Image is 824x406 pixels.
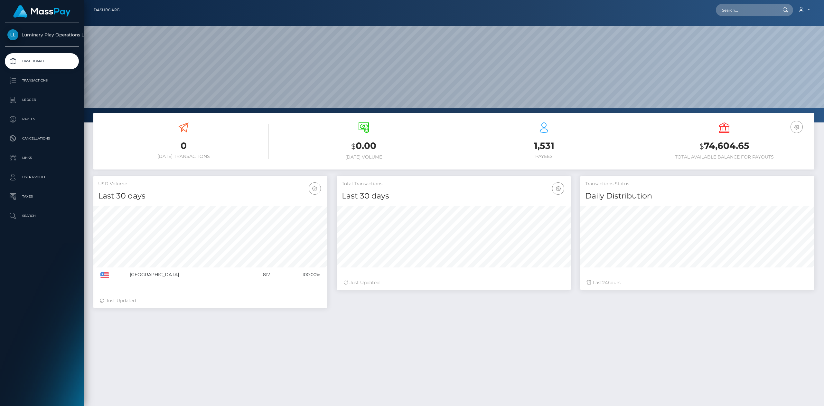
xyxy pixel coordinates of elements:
[7,114,76,124] p: Payees
[7,192,76,201] p: Taxes
[7,76,76,85] p: Transactions
[272,267,322,282] td: 100.00%
[100,297,321,304] div: Just Updated
[459,140,629,152] h3: 1,531
[7,153,76,163] p: Links
[278,154,449,160] h6: [DATE] Volume
[5,72,79,89] a: Transactions
[639,140,810,153] h3: 74,604.65
[639,154,810,160] h6: Total Available Balance for Payouts
[7,172,76,182] p: User Profile
[602,280,608,285] span: 24
[127,267,247,282] td: [GEOGRAPHIC_DATA]
[7,29,18,40] img: Luminary Play Operations Limited
[98,190,323,202] h4: Last 30 days
[7,56,76,66] p: Dashboard
[5,32,79,38] span: Luminary Play Operations Limited
[585,181,810,187] h5: Transactions Status
[98,140,269,152] h3: 0
[5,188,79,205] a: Taxes
[5,130,79,147] a: Cancellations
[342,181,566,187] h5: Total Transactions
[5,53,79,69] a: Dashboard
[94,3,120,17] a: Dashboard
[343,279,565,286] div: Just Updated
[459,154,629,159] h6: Payees
[7,95,76,105] p: Ledger
[5,169,79,185] a: User Profile
[5,150,79,166] a: Links
[5,111,79,127] a: Payees
[587,279,808,286] div: Last hours
[7,134,76,143] p: Cancellations
[5,208,79,224] a: Search
[7,211,76,221] p: Search
[247,267,272,282] td: 817
[278,140,449,153] h3: 0.00
[5,92,79,108] a: Ledger
[585,190,810,202] h4: Daily Distribution
[13,5,70,18] img: MassPay Logo
[98,154,269,159] h6: [DATE] Transactions
[351,142,356,151] small: $
[100,272,109,278] img: US.png
[98,181,323,187] h5: USD Volume
[716,4,776,16] input: Search...
[342,190,566,202] h4: Last 30 days
[699,142,704,151] small: $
